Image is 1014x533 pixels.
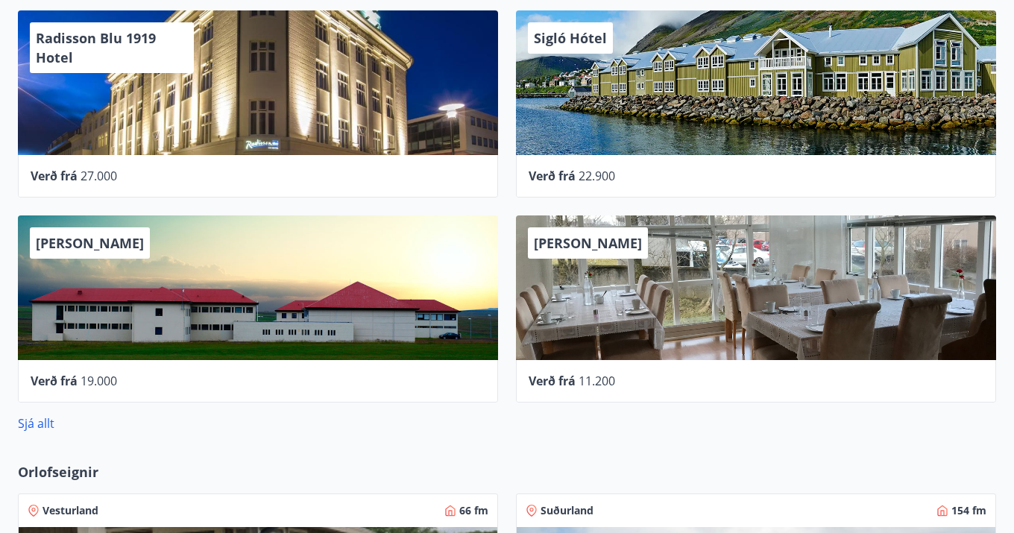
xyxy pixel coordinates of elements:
span: [PERSON_NAME] [534,234,642,252]
a: Sjá allt [18,415,54,432]
span: [PERSON_NAME] [36,234,144,252]
span: 22.900 [579,168,615,184]
span: Radisson Blu 1919 Hotel [36,29,156,66]
span: 66 fm [459,503,488,518]
span: Verð frá [31,373,78,389]
span: Verð frá [529,168,576,184]
span: Vesturland [42,503,98,518]
span: 27.000 [81,168,117,184]
span: Orlofseignir [18,462,98,482]
span: Verð frá [529,373,576,389]
span: Sigló Hótel [534,29,607,47]
span: 154 fm [951,503,986,518]
span: 11.200 [579,373,615,389]
span: 19.000 [81,373,117,389]
span: Verð frá [31,168,78,184]
span: Suðurland [541,503,593,518]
